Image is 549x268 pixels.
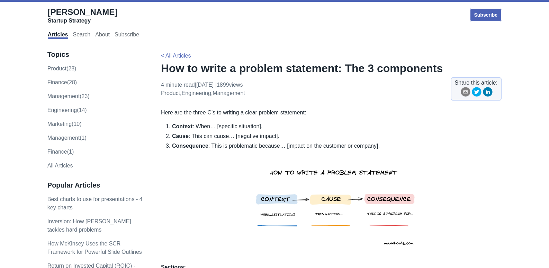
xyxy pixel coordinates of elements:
[472,87,481,99] button: twitter
[48,7,117,17] span: [PERSON_NAME]
[47,241,142,255] a: How McKinsey Uses the SCR Framework for Powerful Slide Outlines
[47,121,82,127] a: marketing(10)
[215,82,243,88] span: | 1899 views
[172,142,502,258] li: : This is problematic because… [impact on the customer or company].
[115,32,139,39] a: Subscribe
[47,50,146,59] h3: Topics
[172,123,193,129] strong: Context
[483,87,493,99] button: linkedin
[172,132,502,140] li: : This can cause… [negative impact].
[172,143,208,149] strong: Consequence
[161,81,245,97] p: 4 minute read | [DATE] , ,
[47,135,87,141] a: Management(1)
[470,8,502,22] a: Subscribe
[213,90,245,96] a: management
[47,149,74,155] a: Finance(1)
[461,87,470,99] button: email
[48,7,117,24] a: [PERSON_NAME]Startup Strategy
[47,218,131,233] a: Inversion: How [PERSON_NAME] tackles hard problems
[455,79,498,87] span: Share this article:
[172,122,502,131] li: : When… [specific situation].
[161,53,191,59] a: < All Articles
[181,90,211,96] a: engineering
[47,181,146,190] h3: Popular Articles
[95,32,110,39] a: About
[48,17,117,24] div: Startup Strategy
[47,79,77,85] a: finance(28)
[248,150,425,258] img: how to write a problem statement
[47,93,90,99] a: management(23)
[48,32,68,39] a: Articles
[47,66,76,71] a: product(28)
[47,163,73,168] a: All Articles
[161,61,502,75] h1: How to write a problem statement: The 3 components
[161,90,180,96] a: product
[47,196,143,210] a: Best charts to use for presentations - 4 key charts
[73,32,91,39] a: Search
[47,107,87,113] a: engineering(14)
[161,109,502,117] p: Here are the three C’s to writing a clear problem statement:
[172,133,189,139] strong: Cause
